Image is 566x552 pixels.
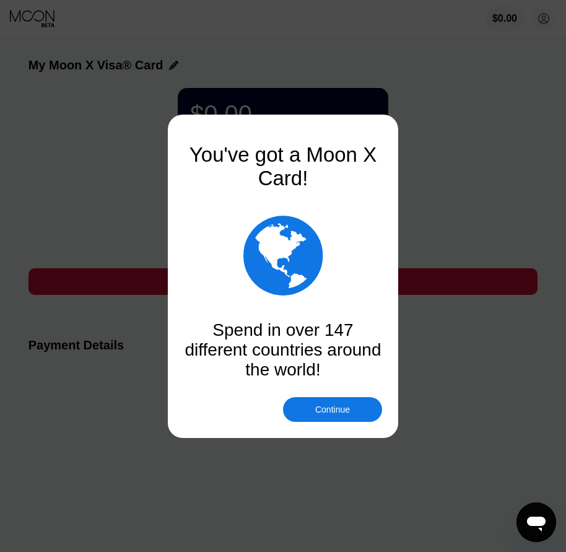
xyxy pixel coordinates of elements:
[315,405,350,414] div: Continue
[283,397,382,422] div: Continue
[184,143,382,190] div: You've got a Moon X Card!
[243,209,323,302] div: 
[184,209,382,302] div: 
[516,502,556,542] iframe: Button to launch messaging window
[184,320,382,380] div: Spend in over 147 different countries around the world!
